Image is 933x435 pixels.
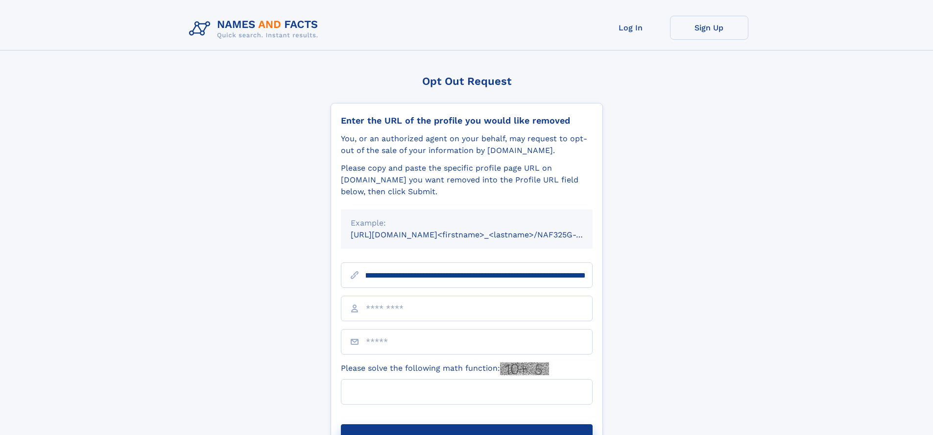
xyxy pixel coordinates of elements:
[670,16,748,40] a: Sign Up
[341,133,593,156] div: You, or an authorized agent on your behalf, may request to opt-out of the sale of your informatio...
[341,115,593,126] div: Enter the URL of the profile you would like removed
[331,75,603,87] div: Opt Out Request
[351,217,583,229] div: Example:
[341,162,593,198] div: Please copy and paste the specific profile page URL on [DOMAIN_NAME] you want removed into the Pr...
[351,230,611,239] small: [URL][DOMAIN_NAME]<firstname>_<lastname>/NAF325G-xxxxxxxx
[592,16,670,40] a: Log In
[185,16,326,42] img: Logo Names and Facts
[341,362,549,375] label: Please solve the following math function:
